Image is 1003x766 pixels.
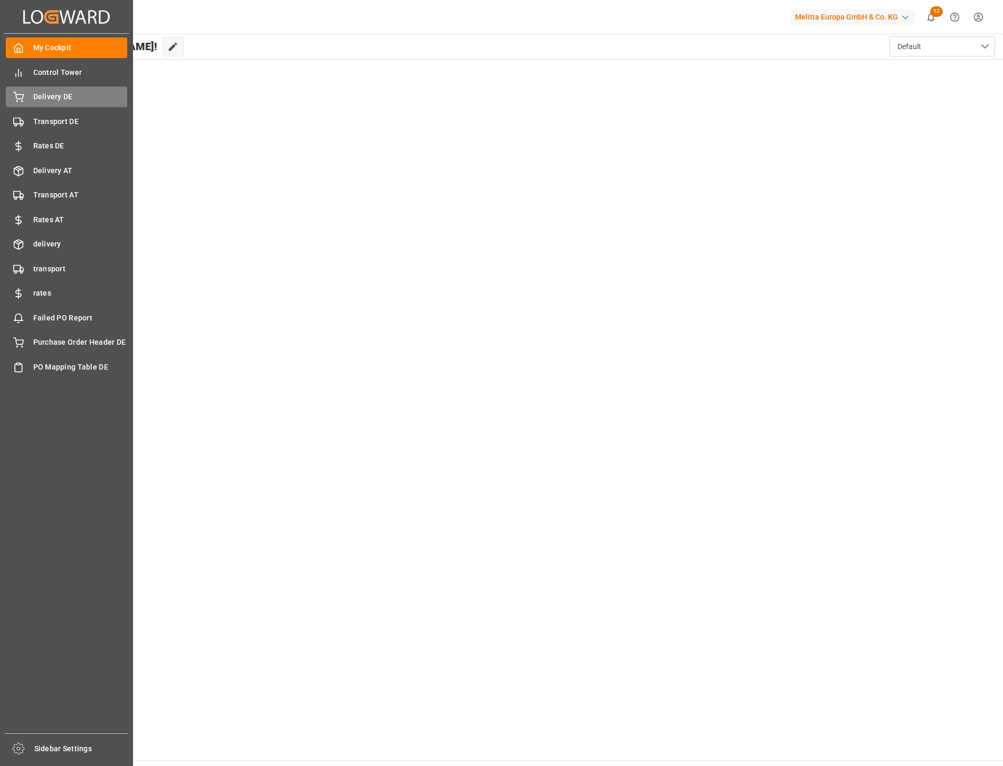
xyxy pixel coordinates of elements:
a: Failed PO Report [6,307,127,328]
a: Delivery DE [6,87,127,107]
span: Transport AT [33,190,128,201]
span: Delivery DE [33,91,128,102]
span: Rates DE [33,140,128,152]
span: Rates AT [33,214,128,225]
a: delivery [6,234,127,254]
a: Transport DE [6,111,127,131]
button: Melitta Europa GmbH & Co. KG [791,7,919,27]
a: Delivery AT [6,160,127,181]
div: Melitta Europa GmbH & Co. KG [791,10,915,25]
a: transport [6,258,127,279]
span: Delivery AT [33,165,128,176]
span: Default [897,41,921,52]
span: Transport DE [33,116,128,127]
a: My Cockpit [6,37,127,58]
button: open menu [890,36,995,56]
span: 12 [930,6,943,17]
a: Transport AT [6,185,127,205]
span: PO Mapping Table DE [33,362,128,373]
span: My Cockpit [33,42,128,53]
span: delivery [33,239,128,250]
a: rates [6,283,127,304]
span: Hello [PERSON_NAME]! [44,36,157,56]
a: Control Tower [6,62,127,82]
span: transport [33,263,128,275]
span: Control Tower [33,67,128,78]
span: Failed PO Report [33,313,128,324]
a: PO Mapping Table DE [6,356,127,377]
button: Help Center [943,5,967,29]
a: Rates DE [6,136,127,156]
span: rates [33,288,128,299]
a: Purchase Order Header DE [6,332,127,353]
button: show 12 new notifications [919,5,943,29]
a: Rates AT [6,209,127,230]
span: Sidebar Settings [34,743,129,754]
span: Purchase Order Header DE [33,337,128,348]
